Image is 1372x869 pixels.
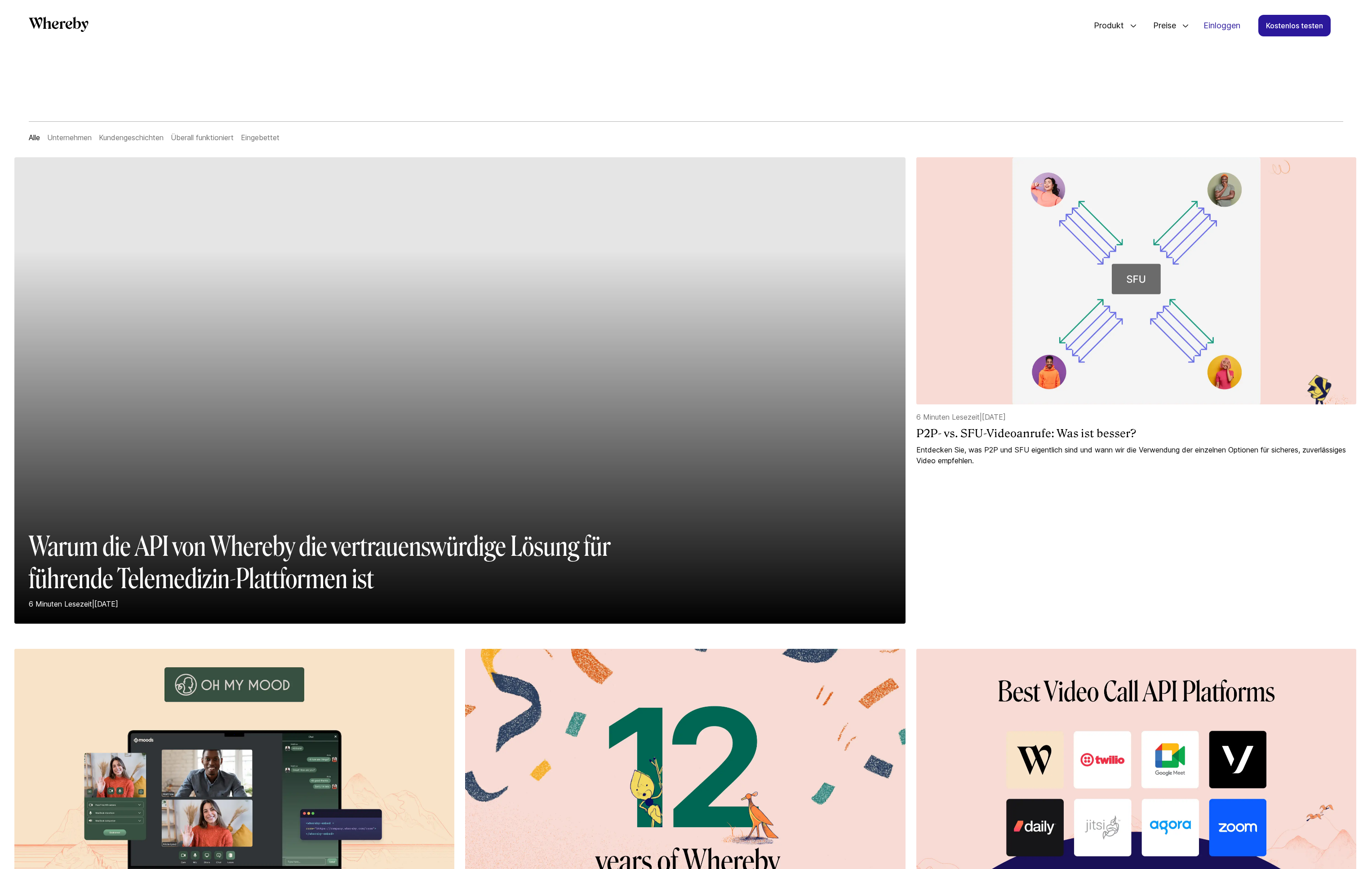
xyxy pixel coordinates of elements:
[916,412,980,421] font: 6 Minuten Lesezeit
[916,445,1346,465] font: Entdecken Sie, was P2P und SFU eigentlich sind und wann wir die Verwendung der einzelnen Optionen...
[980,412,982,421] font: |
[1196,15,1248,36] a: Einloggen
[29,133,40,142] a: Alle
[29,17,89,32] svg: Wodurch
[1153,21,1176,30] font: Preise
[916,426,1356,441] a: P2P- vs. SFU-Videoanrufe: Was ist besser?
[1258,15,1331,36] a: Kostenlos testen
[99,133,164,142] a: Kundengeschichten
[29,599,92,608] font: 6 Minuten Lesezeit
[1203,21,1240,30] font: Einloggen
[94,599,118,608] font: [DATE]
[29,17,89,35] a: Wodurch
[982,412,1006,421] font: [DATE]
[1266,21,1323,30] font: Kostenlos testen
[171,133,234,142] a: Überall funktioniert
[241,133,280,142] a: Eingebettet
[92,599,94,608] font: |
[1094,21,1124,30] font: Produkt
[47,133,92,142] a: Unternehmen
[14,157,906,638] a: Warum die API von Whereby die vertrauenswürdige Lösung für führende Telemedizin-Plattformen ist6 ...
[29,530,610,595] font: Warum die API von Whereby die vertrauenswürdige Lösung für führende Telemedizin-Plattformen ist
[916,427,1137,440] font: P2P- vs. SFU-Videoanrufe: Was ist besser?
[916,444,1356,466] a: Entdecken Sie, was P2P und SFU eigentlich sind und wann wir die Verwendung der einzelnen Optionen...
